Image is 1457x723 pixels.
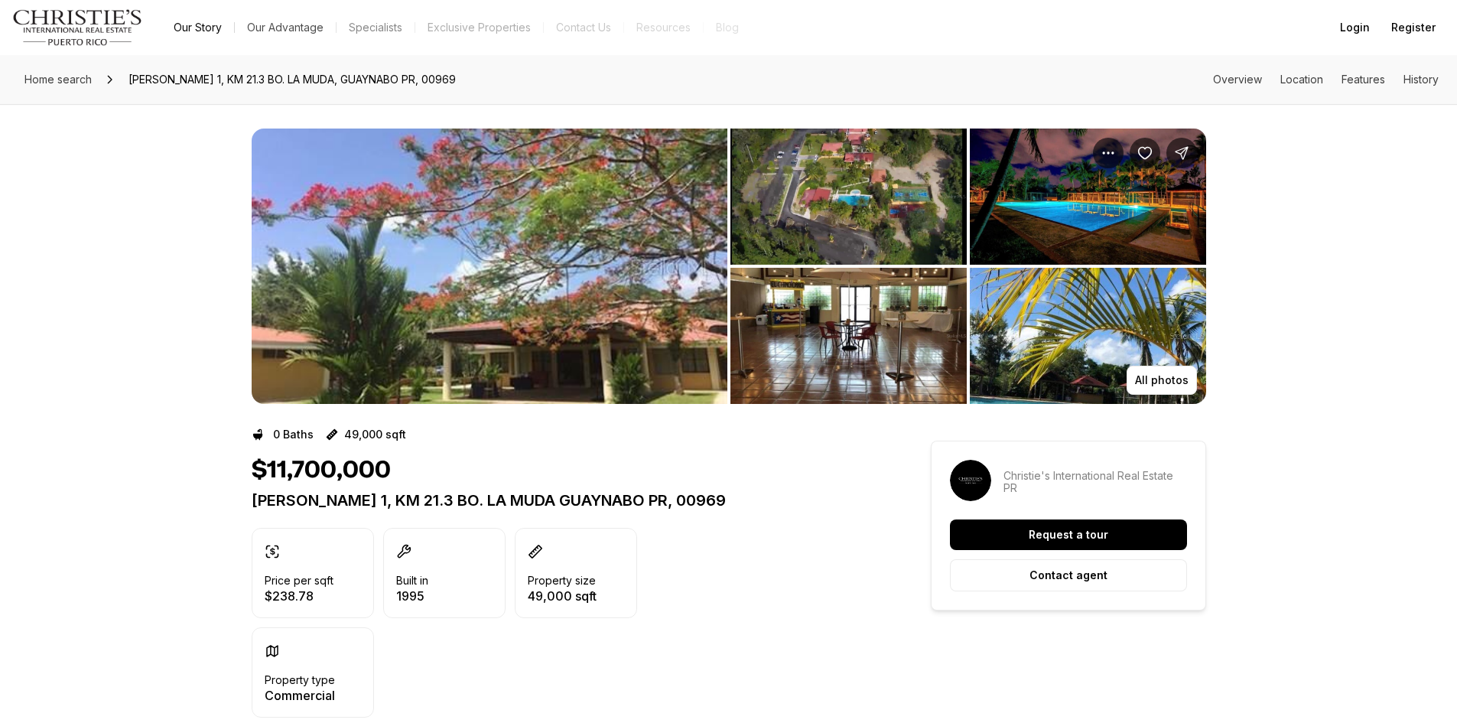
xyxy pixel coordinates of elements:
p: Property type [265,674,335,686]
a: Specialists [337,17,415,38]
div: Listing Photos [252,129,1206,404]
span: [PERSON_NAME] 1, KM 21.3 BO. LA MUDA, GUAYNABO PR, 00969 [122,67,462,92]
a: Skip to: Location [1280,73,1323,86]
a: Our Advantage [235,17,336,38]
a: Skip to: Overview [1213,73,1262,86]
button: View image gallery [252,129,727,404]
a: Home search [18,67,98,92]
span: Register [1391,21,1436,34]
p: Request a tour [1029,529,1108,541]
p: 0 Baths [273,428,314,441]
p: $238.78 [265,590,333,602]
button: View image gallery [970,129,1206,265]
h1: $11,700,000 [252,456,391,485]
p: 49,000 sqft [528,590,597,602]
button: All photos [1127,366,1197,395]
button: View image gallery [730,268,967,404]
button: View image gallery [970,268,1206,404]
p: Commercial [265,689,335,702]
a: Skip to: History [1403,73,1439,86]
button: Save Property: CARR 1, KM 21.3 BO. LA MUDA [1130,138,1160,168]
button: Request a tour [950,519,1187,550]
button: Contact agent [950,559,1187,591]
button: Property options [1093,138,1124,168]
a: Resources [624,17,703,38]
a: Exclusive Properties [415,17,543,38]
p: [PERSON_NAME] 1, KM 21.3 BO. LA MUDA GUAYNABO PR, 00969 [252,491,876,510]
p: Contact agent [1029,569,1107,581]
button: Share Property: CARR 1, KM 21.3 BO. LA MUDA [1166,138,1197,168]
p: Price per sqft [265,575,333,587]
li: 2 of 8 [730,129,1206,404]
button: View image gallery [730,129,967,265]
a: Skip to: Features [1342,73,1385,86]
p: Property size [528,575,596,587]
span: Login [1340,21,1370,34]
span: Home search [24,73,92,86]
p: 49,000 sqft [344,428,406,441]
p: Christie's International Real Estate PR [1003,470,1187,494]
nav: Page section menu [1213,73,1439,86]
a: Blog [704,17,751,38]
p: Built in [396,575,428,587]
button: Contact Us [544,17,623,38]
p: All photos [1135,374,1189,386]
a: Our Story [161,17,234,38]
img: logo [12,9,143,46]
li: 1 of 8 [252,129,727,404]
p: 1995 [396,590,428,602]
button: Register [1382,12,1445,43]
button: Login [1331,12,1379,43]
